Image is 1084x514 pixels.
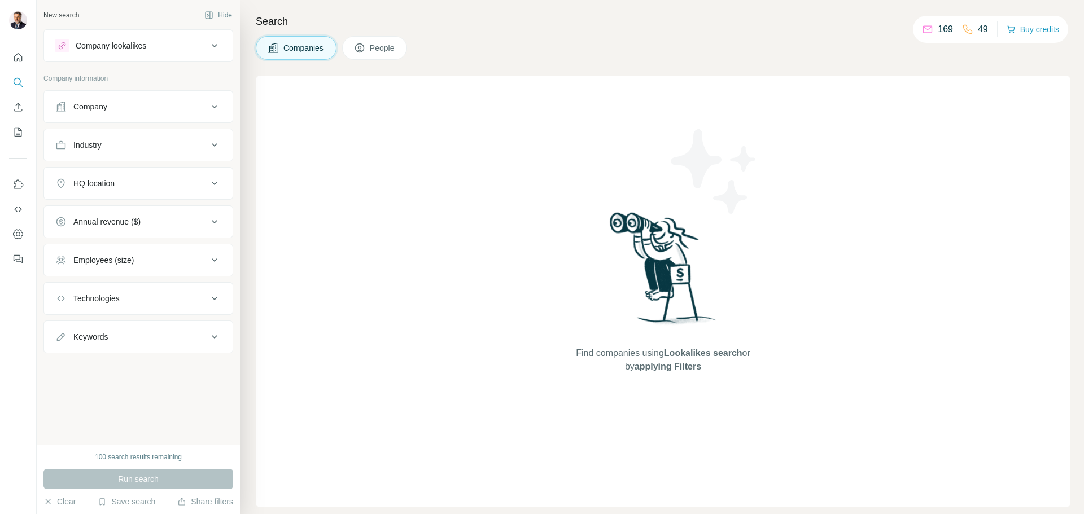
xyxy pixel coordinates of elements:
[44,170,233,197] button: HQ location
[44,32,233,59] button: Company lookalikes
[95,452,182,462] div: 100 search results remaining
[938,23,953,36] p: 169
[370,42,396,54] span: People
[664,348,742,358] span: Lookalikes search
[177,496,233,507] button: Share filters
[44,323,233,350] button: Keywords
[9,224,27,244] button: Dashboard
[44,247,233,274] button: Employees (size)
[43,10,79,20] div: New search
[9,249,27,269] button: Feedback
[73,254,134,266] div: Employees (size)
[283,42,325,54] span: Companies
[73,101,107,112] div: Company
[9,122,27,142] button: My lists
[44,208,233,235] button: Annual revenue ($)
[256,14,1070,29] h4: Search
[44,93,233,120] button: Company
[978,23,988,36] p: 49
[663,121,765,222] img: Surfe Illustration - Stars
[73,178,115,189] div: HQ location
[98,496,155,507] button: Save search
[73,331,108,342] div: Keywords
[44,131,233,159] button: Industry
[635,362,701,371] span: applying Filters
[73,216,141,227] div: Annual revenue ($)
[43,496,76,507] button: Clear
[44,285,233,312] button: Technologies
[9,174,27,195] button: Use Surfe on LinkedIn
[43,73,233,84] p: Company information
[73,293,120,304] div: Technologies
[9,47,27,68] button: Quick start
[9,11,27,29] img: Avatar
[1007,21,1059,37] button: Buy credits
[9,72,27,93] button: Search
[9,97,27,117] button: Enrich CSV
[73,139,102,151] div: Industry
[9,199,27,219] button: Use Surfe API
[76,40,146,51] div: Company lookalikes
[196,7,240,24] button: Hide
[572,346,753,374] span: Find companies using or by
[605,209,722,335] img: Surfe Illustration - Woman searching with binoculars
